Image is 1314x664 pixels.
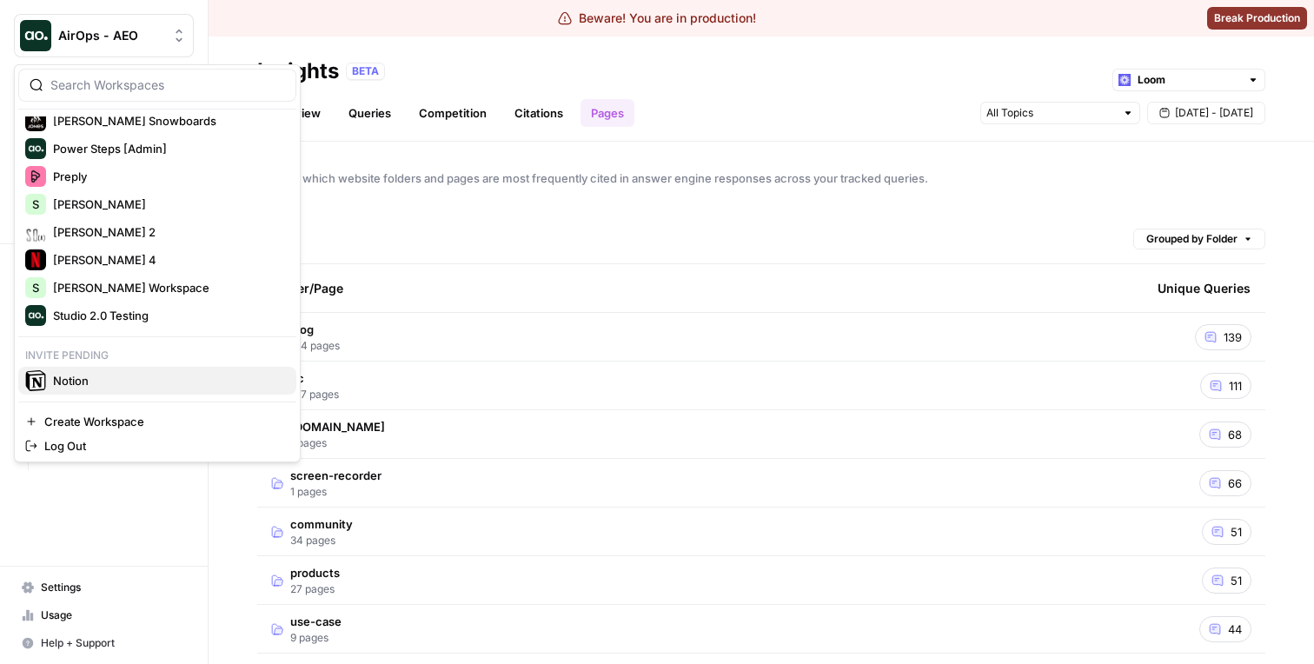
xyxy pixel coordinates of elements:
[53,223,282,241] span: [PERSON_NAME] 2
[1228,475,1242,492] span: 66
[25,249,46,270] img: Santiago 4 Logo
[44,413,282,430] span: Create Workspace
[1207,7,1307,30] button: Break Production
[1138,71,1240,89] input: Loom
[290,321,340,338] span: blog
[58,27,163,44] span: AirOps - AEO
[1231,572,1242,589] span: 51
[271,264,1130,312] div: Folder/Page
[290,613,342,630] span: use-case
[41,580,186,595] span: Settings
[25,305,46,326] img: Studio 2.0 Testing Logo
[290,338,340,354] span: 164 pages
[290,581,340,597] span: 27 pages
[1158,264,1251,312] div: Unique Queries
[1231,523,1242,541] span: 51
[25,166,46,187] img: Preply Logo
[290,369,339,387] span: hc
[18,434,296,458] a: Log Out
[53,251,282,269] span: [PERSON_NAME] 4
[14,574,194,601] a: Settings
[558,10,756,27] div: Beware! You are in production!
[14,629,194,657] button: Help + Support
[1228,621,1242,638] span: 44
[290,435,385,451] span: 1 pages
[290,515,353,533] span: community
[1175,105,1253,121] span: [DATE] - [DATE]
[53,196,282,213] span: [PERSON_NAME]
[53,307,282,324] span: Studio 2.0 Testing
[1147,102,1265,124] button: [DATE] - [DATE]
[1229,377,1242,395] span: 111
[14,64,301,462] div: Workspace: AirOps - AEO
[41,608,186,623] span: Usage
[290,387,339,402] span: 157 pages
[32,279,39,296] span: S
[53,140,282,157] span: Power Steps [Admin]
[50,76,285,94] input: Search Workspaces
[32,196,39,213] span: S
[346,63,385,80] div: BETA
[290,630,342,646] span: 9 pages
[18,344,296,367] p: Invite pending
[20,20,51,51] img: AirOps - AEO Logo
[53,279,282,296] span: [PERSON_NAME] Workspace
[1133,229,1265,249] button: Grouped by Folder
[257,57,339,85] div: Insights
[290,484,382,500] span: 1 pages
[986,104,1115,122] input: All Topics
[53,372,282,389] span: Notion
[1214,10,1300,26] span: Break Production
[504,99,574,127] a: Citations
[290,533,353,548] span: 34 pages
[41,635,186,651] span: Help + Support
[290,418,385,435] span: [DOMAIN_NAME]
[25,222,46,242] img: Santiago 2 Logo
[1224,329,1242,346] span: 139
[290,467,382,484] span: screen-recorder
[581,99,634,127] a: Pages
[1146,231,1238,247] span: Grouped by Folder
[18,409,296,434] a: Create Workspace
[44,437,282,455] span: Log Out
[14,601,194,629] a: Usage
[25,370,46,391] img: Notion Logo
[290,564,340,581] span: products
[53,112,282,129] span: [PERSON_NAME] Snowboards
[14,14,194,57] button: Workspace: AirOps - AEO
[53,168,282,185] span: Preply
[408,99,497,127] a: Competition
[257,169,1265,187] span: Analyze which website folders and pages are most frequently cited in answer engine responses acro...
[25,110,46,131] img: Jones Snowboards Logo
[25,138,46,159] img: Power Steps [Admin] Logo
[338,99,401,127] a: Queries
[1228,426,1242,443] span: 68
